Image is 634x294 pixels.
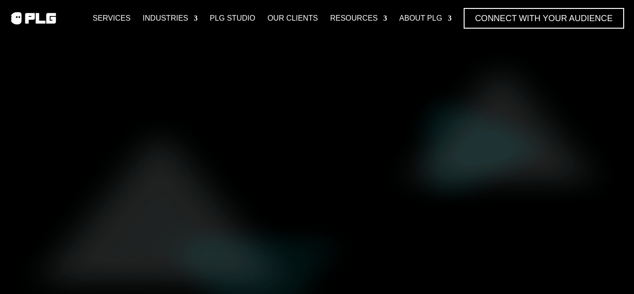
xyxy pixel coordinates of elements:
a: Connect with Your Audience [464,8,624,29]
a: About PLG [399,8,451,29]
a: Resources [330,8,387,29]
a: Industries [143,8,198,29]
a: PLG Studio [210,8,255,29]
a: Services [92,8,130,29]
a: Our Clients [267,8,318,29]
